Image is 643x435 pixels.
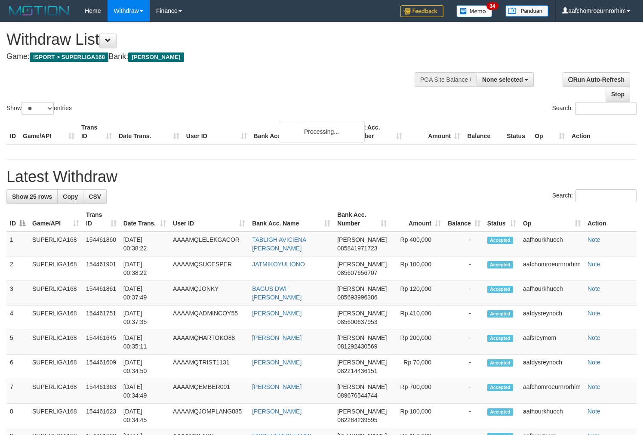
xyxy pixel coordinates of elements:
[83,330,120,355] td: 154461645
[252,261,305,268] a: JATMIKOYULIONO
[120,231,169,256] td: [DATE] 00:38:22
[120,256,169,281] td: [DATE] 00:38:22
[83,207,120,231] th: Trans ID: activate to sort column ascending
[6,168,637,185] h1: Latest Withdraw
[63,193,78,200] span: Copy
[6,189,58,204] a: Show 25 rows
[487,286,513,293] span: Accepted
[337,236,387,243] span: [PERSON_NAME]
[12,193,52,200] span: Show 25 rows
[588,285,600,292] a: Note
[6,102,72,115] label: Show entries
[6,4,72,17] img: MOTION_logo.png
[6,379,29,404] td: 7
[487,359,513,367] span: Accepted
[575,102,637,115] input: Search:
[83,379,120,404] td: 154461363
[120,281,169,305] td: [DATE] 00:37:49
[337,245,377,252] span: Copy 085841971723 to clipboard
[487,237,513,244] span: Accepted
[252,334,302,341] a: [PERSON_NAME]
[444,256,484,281] td: -
[337,285,387,292] span: [PERSON_NAME]
[487,261,513,268] span: Accepted
[406,120,464,144] th: Amount
[444,379,484,404] td: -
[29,231,83,256] td: SUPERLIGA168
[169,305,249,330] td: AAAAMQADMINCOY55
[6,404,29,428] td: 8
[128,52,184,62] span: [PERSON_NAME]
[390,281,444,305] td: Rp 120,000
[89,193,101,200] span: CSV
[444,207,484,231] th: Balance: activate to sort column ascending
[337,383,387,390] span: [PERSON_NAME]
[505,5,548,17] img: panduan.png
[337,359,387,366] span: [PERSON_NAME]
[29,355,83,379] td: SUPERLIGA168
[520,330,584,355] td: aafsreymom
[588,359,600,366] a: Note
[169,404,249,428] td: AAAAMQJOMPLANG885
[83,231,120,256] td: 154461860
[584,207,637,231] th: Action
[6,305,29,330] td: 4
[520,379,584,404] td: aafchomroeurnrorhim
[337,416,377,423] span: Copy 082284239595 to clipboard
[487,310,513,318] span: Accepted
[390,379,444,404] td: Rp 700,000
[169,355,249,379] td: AAAAMQTRIST1131
[120,355,169,379] td: [DATE] 00:34:50
[57,189,83,204] a: Copy
[29,256,83,281] td: SUPERLIGA168
[252,285,302,301] a: BAGUS DWI [PERSON_NAME]
[334,207,390,231] th: Bank Acc. Number: activate to sort column ascending
[520,305,584,330] td: aafdysreynoch
[444,305,484,330] td: -
[337,343,377,350] span: Copy 081292430569 to clipboard
[390,256,444,281] td: Rp 100,000
[6,207,29,231] th: ID: activate to sort column descending
[456,5,492,17] img: Button%20Memo.svg
[400,5,443,17] img: Feedback.jpg
[390,330,444,355] td: Rp 200,000
[444,355,484,379] td: -
[487,384,513,391] span: Accepted
[6,330,29,355] td: 5
[29,207,83,231] th: Game/API: activate to sort column ascending
[588,408,600,415] a: Note
[390,231,444,256] td: Rp 400,000
[337,334,387,341] span: [PERSON_NAME]
[83,256,120,281] td: 154461901
[390,404,444,428] td: Rp 100,000
[588,383,600,390] a: Note
[484,207,520,231] th: Status: activate to sort column ascending
[588,261,600,268] a: Note
[22,102,54,115] select: Showentries
[337,294,377,301] span: Copy 085693996386 to clipboard
[30,52,108,62] span: ISPORT > SUPERLIGA168
[169,207,249,231] th: User ID: activate to sort column ascending
[83,189,107,204] a: CSV
[520,404,584,428] td: aafhourkhuoch
[249,207,334,231] th: Bank Acc. Name: activate to sort column ascending
[6,355,29,379] td: 6
[588,334,600,341] a: Note
[588,236,600,243] a: Note
[169,379,249,404] td: AAAAMQEMBER001
[337,408,387,415] span: [PERSON_NAME]
[6,281,29,305] td: 3
[563,72,630,87] a: Run Auto-Refresh
[115,120,183,144] th: Date Trans.
[120,330,169,355] td: [DATE] 00:35:11
[169,330,249,355] td: AAAAMQHARTOKO88
[575,189,637,202] input: Search:
[390,305,444,330] td: Rp 410,000
[390,355,444,379] td: Rp 70,000
[487,335,513,342] span: Accepted
[252,236,306,252] a: TABLIGH AVICIENA [PERSON_NAME]
[482,76,523,83] span: None selected
[337,392,377,399] span: Copy 089676544744 to clipboard
[120,207,169,231] th: Date Trans.: activate to sort column ascending
[486,2,498,10] span: 34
